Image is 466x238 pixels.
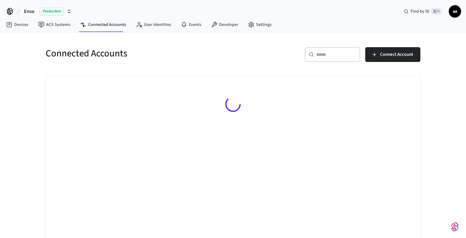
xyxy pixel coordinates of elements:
[131,19,176,30] a: User Identities
[431,8,441,14] span: ⌘ K
[1,19,33,30] a: Devices
[411,8,429,14] span: Find by ID
[365,47,420,62] button: Connect Account
[46,47,229,60] h5: Connected Accounts
[449,6,460,17] span: aa
[399,6,446,17] div: Find by ID⌘ K
[176,19,206,30] a: Events
[380,51,413,59] span: Connect Account
[24,8,35,15] span: Enso
[75,19,131,30] a: Connected Accounts
[451,222,459,232] img: SeamLogoGradient.69752ec5.svg
[33,19,75,30] a: ACS Systems
[206,19,243,30] a: Developer
[449,5,461,18] button: aa
[39,7,64,15] span: Production
[243,19,276,30] a: Settings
